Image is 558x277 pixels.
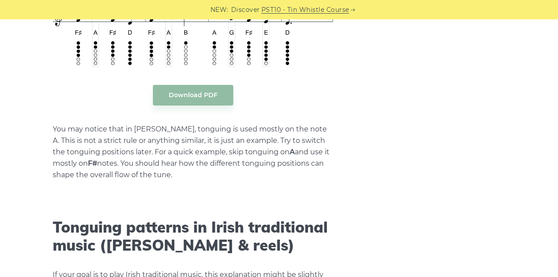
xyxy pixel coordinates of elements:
span: Discover [231,5,260,15]
p: You may notice that in [PERSON_NAME], tonguing is used mostly on the note A. This is not a strict... [53,124,333,181]
strong: F# [88,159,97,168]
a: Download PDF [153,85,233,106]
a: PST10 - Tin Whistle Course [261,5,349,15]
strong: A [290,148,295,156]
h2: Tonguing patterns in Irish traditional music ([PERSON_NAME] & reels) [53,219,333,255]
span: NEW: [210,5,228,15]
